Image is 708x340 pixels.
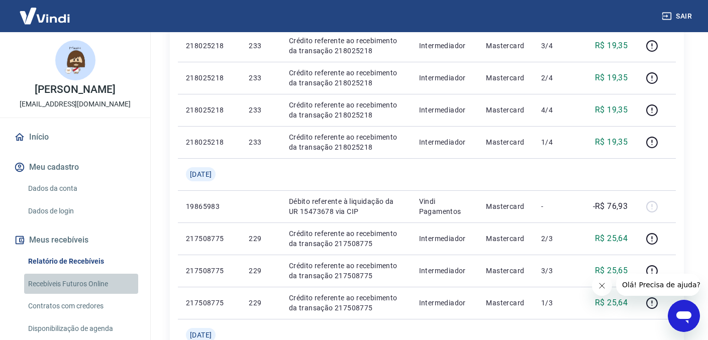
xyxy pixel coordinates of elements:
span: [DATE] [190,330,212,340]
p: 233 [249,105,272,115]
p: R$ 25,64 [595,233,628,245]
p: 218025218 [186,105,233,115]
p: R$ 19,35 [595,72,628,84]
p: 229 [249,266,272,276]
p: 229 [249,298,272,308]
a: Recebíveis Futuros Online [24,274,138,294]
p: 3/3 [541,266,571,276]
p: Débito referente à liquidação da UR 15473678 via CIP [289,196,403,216]
p: Crédito referente ao recebimento da transação 218025218 [289,68,403,88]
p: [PERSON_NAME] [35,84,115,95]
p: Mastercard [486,234,525,244]
p: 4/4 [541,105,571,115]
p: 217508775 [186,266,233,276]
p: Mastercard [486,201,525,211]
p: R$ 19,35 [595,40,628,52]
button: Meu cadastro [12,156,138,178]
img: 019012a4-fcd3-41fe-8e2a-c52b22395a80.jpeg [55,40,95,80]
p: Intermediador [419,266,470,276]
p: Intermediador [419,73,470,83]
iframe: Message from company [616,274,700,296]
p: Crédito referente ao recebimento da transação 217508775 [289,229,403,249]
a: Dados da conta [24,178,138,199]
p: Crédito referente ao recebimento da transação 218025218 [289,132,403,152]
p: 229 [249,234,272,244]
p: 1/4 [541,137,571,147]
a: Disponibilização de agenda [24,318,138,339]
p: Mastercard [486,105,525,115]
p: 218025218 [186,137,233,147]
p: 233 [249,41,272,51]
p: Mastercard [486,73,525,83]
a: Início [12,126,138,148]
button: Sair [660,7,696,26]
p: Crédito referente ao recebimento da transação 217508775 [289,293,403,313]
p: Intermediador [419,41,470,51]
a: Relatório de Recebíveis [24,251,138,272]
p: R$ 19,35 [595,136,628,148]
p: Crédito referente ao recebimento da transação 218025218 [289,36,403,56]
p: Crédito referente ao recebimento da transação 218025218 [289,100,403,120]
span: [DATE] [190,169,212,179]
p: R$ 25,64 [595,297,628,309]
p: 2/3 [541,234,571,244]
p: Intermediador [419,105,470,115]
p: 3/4 [541,41,571,51]
p: [EMAIL_ADDRESS][DOMAIN_NAME] [20,99,131,109]
button: Meus recebíveis [12,229,138,251]
p: Intermediador [419,298,470,308]
p: 218025218 [186,73,233,83]
p: - [541,201,571,211]
p: Mastercard [486,41,525,51]
p: Mastercard [486,266,525,276]
p: 217508775 [186,234,233,244]
p: -R$ 76,93 [593,200,628,212]
p: 233 [249,137,272,147]
iframe: Close message [592,276,612,296]
p: Intermediador [419,137,470,147]
p: R$ 25,65 [595,265,628,277]
p: Vindi Pagamentos [419,196,470,216]
p: Intermediador [419,234,470,244]
a: Contratos com credores [24,296,138,316]
p: Mastercard [486,137,525,147]
a: Dados de login [24,201,138,221]
p: 19865983 [186,201,233,211]
span: Olá! Precisa de ajuda? [6,7,84,15]
p: Crédito referente ao recebimento da transação 217508775 [289,261,403,281]
p: R$ 19,35 [595,104,628,116]
p: 218025218 [186,41,233,51]
p: Mastercard [486,298,525,308]
p: 1/3 [541,298,571,308]
p: 217508775 [186,298,233,308]
p: 2/4 [541,73,571,83]
iframe: Button to launch messaging window [668,300,700,332]
p: 233 [249,73,272,83]
img: Vindi [12,1,77,31]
